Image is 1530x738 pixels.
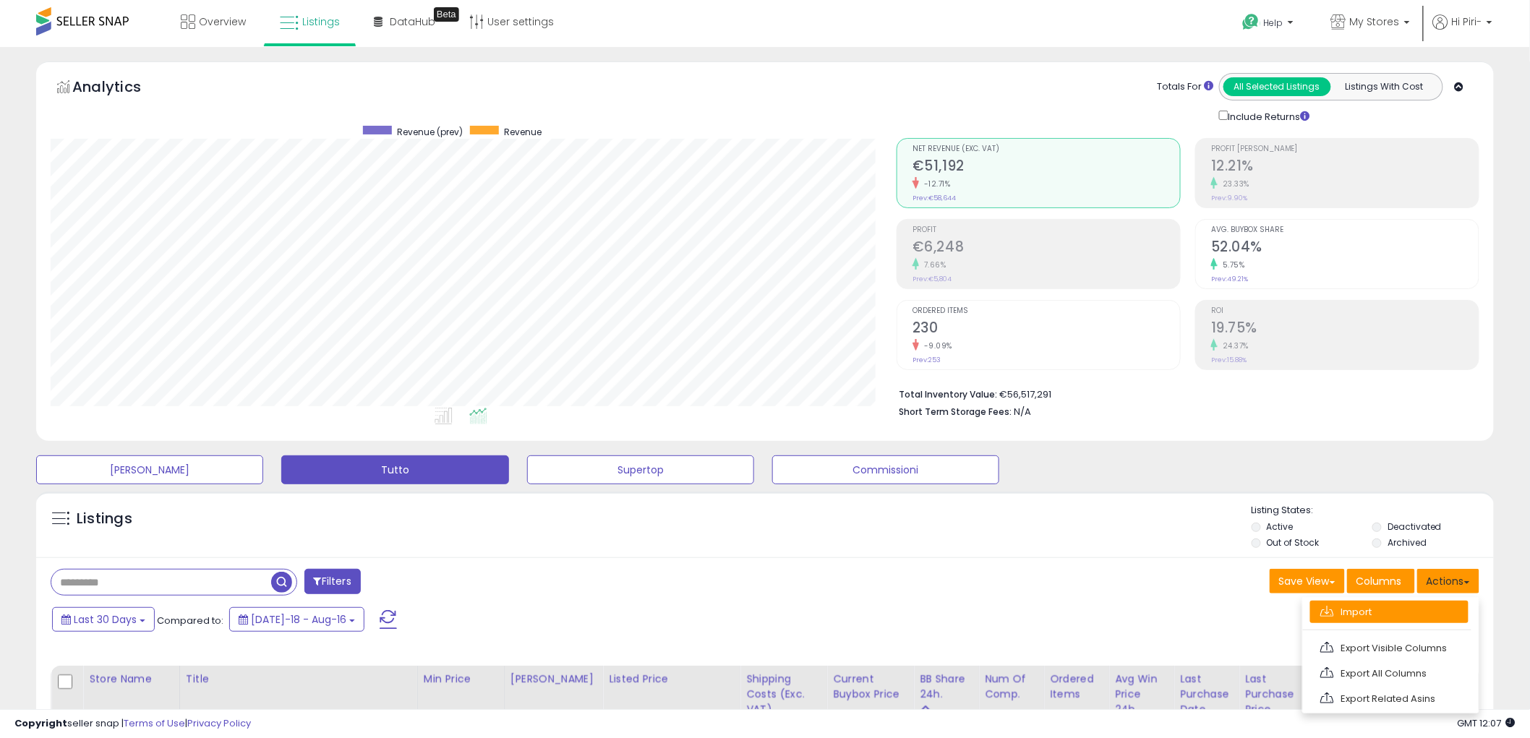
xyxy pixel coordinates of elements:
span: Hi Piri- [1452,14,1482,29]
h2: 12.21% [1211,158,1479,177]
div: Last Purchase Date (GMT) [1180,672,1233,732]
span: My Stores [1350,14,1400,29]
a: Terms of Use [124,716,185,730]
h5: Listings [77,509,132,529]
label: Deactivated [1388,520,1442,533]
a: Export Related Asins [1310,687,1469,710]
label: Out of Stock [1267,536,1320,549]
span: Last 30 Days [74,612,137,627]
div: Listed Price [609,672,734,687]
span: Columns [1356,574,1402,588]
a: Help [1231,2,1308,47]
small: Prev: 15.88% [1211,356,1247,364]
span: Profit [913,226,1180,234]
button: [PERSON_NAME] [36,455,263,484]
button: Actions [1417,569,1479,593]
a: Import [1310,601,1469,623]
strong: Copyright [14,716,67,730]
button: Filters [304,569,361,594]
button: Save View [1270,569,1345,593]
span: [DATE]-18 - Aug-16 [251,612,346,627]
small: 24.37% [1218,340,1249,351]
li: €56,517,291 [899,385,1469,402]
div: seller snap | | [14,717,251,731]
div: BB Share 24h. [920,672,973,702]
button: Tutto [281,455,508,484]
b: Total Inventory Value: [899,388,997,400]
span: N/A [1014,405,1031,419]
small: 7.66% [919,259,946,270]
span: 2025-09-16 12:07 GMT [1458,716,1516,730]
div: Min Price [424,672,498,687]
button: All Selected Listings [1223,77,1331,96]
h2: 230 [913,319,1180,339]
small: -9.09% [919,340,952,351]
button: Last 30 Days [52,607,155,632]
small: Prev: €5,804 [913,275,952,283]
small: Prev: €58,644 [913,194,956,202]
label: Archived [1388,536,1427,549]
a: Hi Piri- [1433,14,1492,47]
button: [DATE]-18 - Aug-16 [229,607,364,632]
span: Ordered Items [913,307,1180,315]
a: Privacy Policy [187,716,251,730]
small: Prev: 49.21% [1211,275,1248,283]
div: Last Purchase Price [1245,672,1298,717]
div: Ordered Items [1050,672,1103,702]
div: Shipping Costs (Exc. VAT) [746,672,821,717]
button: Supertop [527,455,754,484]
span: Listings [302,14,340,29]
div: Store Name [89,672,174,687]
small: Prev: 9.90% [1211,194,1247,202]
span: Help [1264,17,1283,29]
h5: Analytics [72,77,169,100]
span: Profit [PERSON_NAME] [1211,145,1479,153]
span: Revenue [504,126,542,138]
b: Short Term Storage Fees: [899,406,1012,418]
h2: 19.75% [1211,319,1479,339]
span: ROI [1211,307,1479,315]
small: 23.33% [1218,179,1249,189]
button: Columns [1347,569,1415,593]
div: [PERSON_NAME] [510,672,597,687]
small: Prev: 253 [913,356,941,364]
label: Active [1267,520,1294,533]
button: Commissioni [772,455,999,484]
div: Current Buybox Price [833,672,907,702]
div: Tooltip anchor [434,7,459,22]
h2: €6,248 [913,239,1180,258]
span: Net Revenue (Exc. VAT) [913,145,1180,153]
span: Revenue (prev) [397,126,463,138]
a: Export All Columns [1310,662,1469,685]
span: Overview [199,14,246,29]
a: Export Visible Columns [1310,637,1469,659]
div: Num of Comp. [985,672,1038,702]
h2: €51,192 [913,158,1180,177]
span: DataHub [390,14,435,29]
span: Avg. Buybox Share [1211,226,1479,234]
span: Compared to: [157,614,223,627]
button: Listings With Cost [1330,77,1438,96]
div: Avg Win Price 24h. [1115,672,1168,717]
small: -12.71% [919,179,951,189]
p: Listing States: [1252,504,1494,518]
h2: 52.04% [1211,239,1479,258]
div: Include Returns [1208,108,1328,124]
div: Totals For [1158,80,1214,94]
i: Get Help [1242,13,1260,31]
div: Title [186,672,411,687]
small: 5.75% [1218,259,1245,270]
